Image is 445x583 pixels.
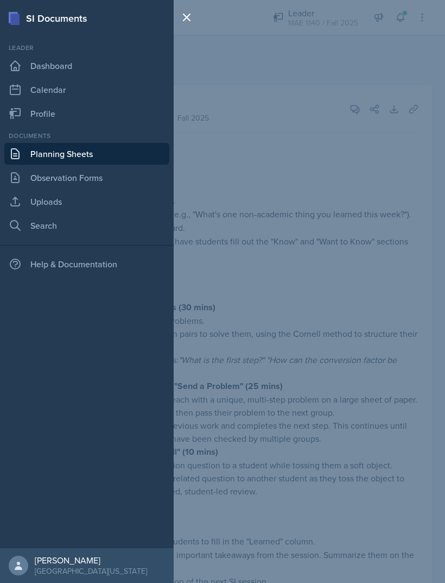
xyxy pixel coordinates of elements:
a: Uploads [4,191,169,212]
a: Planning Sheets [4,143,169,165]
div: [GEOGRAPHIC_DATA][US_STATE] [35,566,147,576]
a: Dashboard [4,55,169,77]
div: Help & Documentation [4,253,169,275]
a: Observation Forms [4,167,169,189]
div: [PERSON_NAME] [35,555,147,566]
div: Leader [4,43,169,53]
div: Documents [4,131,169,141]
a: Search [4,215,169,236]
a: Calendar [4,79,169,101]
a: Profile [4,103,169,124]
